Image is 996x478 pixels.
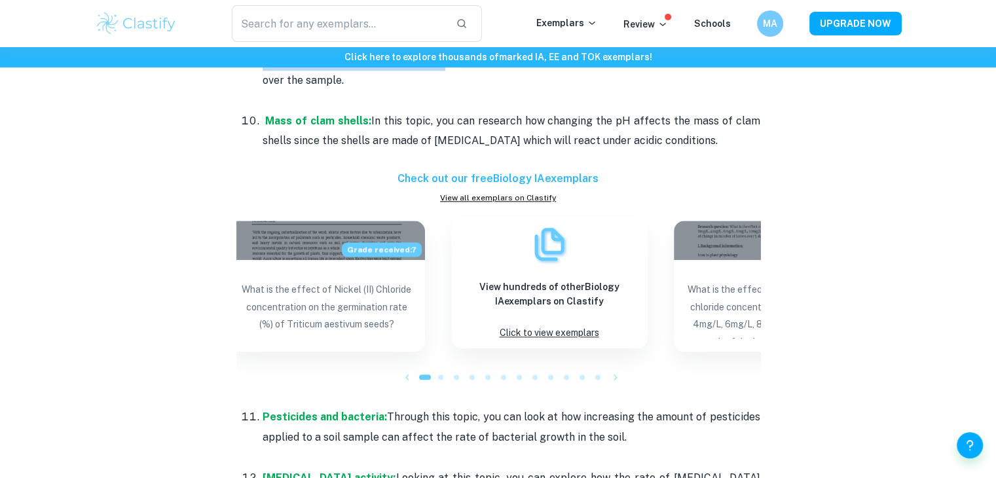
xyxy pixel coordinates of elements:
h6: Check out our free Biology IA exemplars [236,171,760,187]
img: Clastify logo [95,10,178,37]
h6: View hundreds of other Biology IA exemplars on Clastify [462,280,637,308]
a: View all exemplars on Clastify [236,192,760,204]
h6: Click here to explore thousands of marked IA, EE and TOK exemplars ! [3,50,993,64]
p: What is the effect of Nickel (II) Chloride concentration on the germination rate (%) of Triticum ... [239,281,415,339]
p: Click to view exemplars [500,324,599,342]
a: Mass of clam shells: [265,115,371,127]
button: MA [757,10,783,37]
button: UPGRADE NOW [809,12,902,35]
h6: MA [762,16,777,31]
p: Exemplars [536,16,597,30]
p: What is the effect of increasing iron (III) chloride concentration (0 mg/L, 2mg/L, 4mg/L, 6mg/L, ... [684,281,860,339]
a: Blog exemplar: What is the effect of increasing iron (IWhat is the effect of increasing iron (III... [674,221,870,352]
img: Exemplars [530,225,569,264]
span: Grade received: 7 [342,242,422,257]
p: Review [623,17,668,31]
p: Through this topic, you can look at how increasing the amount of pesticides applied to a soil sam... [263,407,760,447]
a: ExemplarsView hundreds of otherBiology IAexemplars on ClastifyClick to view exemplars [451,221,648,352]
button: Help and Feedback [957,432,983,458]
input: Search for any exemplars... [232,5,446,42]
a: Schools [694,18,731,29]
a: Pesticides and bacteria: [263,411,387,423]
p: In this topic, you can research how changing the pH affects the mass of clam shells since the she... [263,111,760,151]
a: Blog exemplar: What is the effect of Nickel (II) ChloriGrade received:7What is the effect of Nick... [229,221,425,352]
